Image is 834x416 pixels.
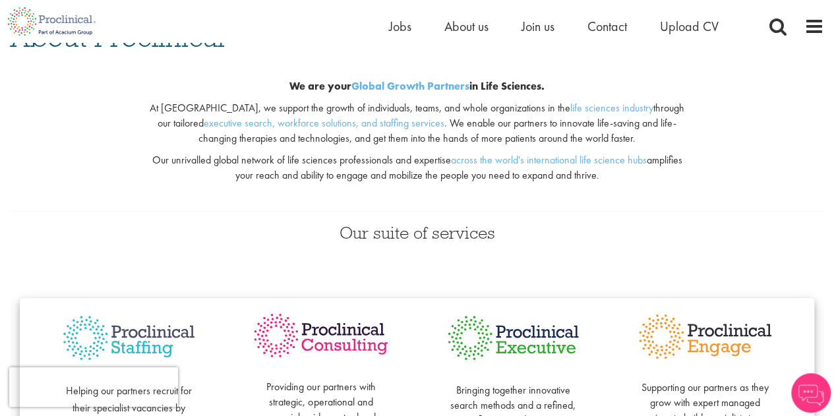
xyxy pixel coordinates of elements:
[570,101,653,115] a: life sciences industry
[521,18,554,35] a: Join us
[444,311,583,365] img: Proclinical Executive
[251,311,390,360] img: Proclinical Consulting
[791,373,831,413] img: Chatbot
[149,101,685,146] p: At [GEOGRAPHIC_DATA], we support the growth of individuals, teams, and whole organizations in the...
[351,79,469,93] a: Global Growth Partners
[149,153,685,183] p: Our unrivalled global network of life sciences professionals and expertise amplifies your reach a...
[636,311,775,362] img: Proclinical Engage
[444,18,489,35] a: About us
[59,311,198,365] img: Proclinical Staffing
[587,18,627,35] a: Contact
[289,79,545,93] b: We are your in Life Sciences.
[204,116,444,130] a: executive search, workforce solutions, and staffing services
[10,224,824,241] h3: Our suite of services
[9,367,178,407] iframe: reCAPTCHA
[389,18,411,35] a: Jobs
[450,153,646,167] a: across the world's international life science hubs
[660,18,719,35] a: Upload CV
